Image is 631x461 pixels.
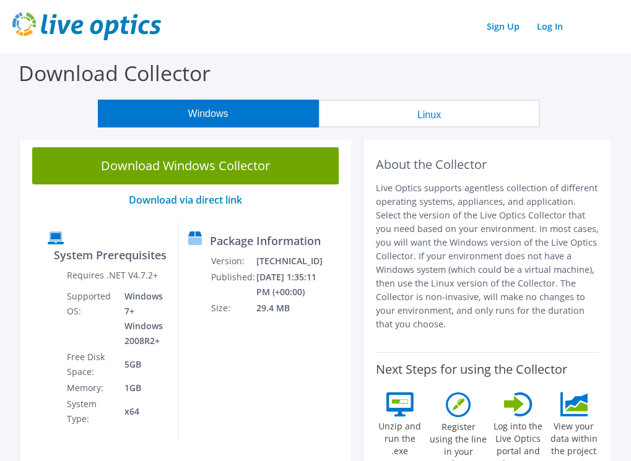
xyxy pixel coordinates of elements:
label: Download Collector [19,59,211,87]
td: Supported OS: [66,288,115,349]
td: [DATE] 1:35:11 PM (+00:00) [256,269,323,300]
td: 29.4 MB [256,300,323,316]
a: Download via direct link [129,193,242,207]
td: Free Disk Space: [66,349,115,380]
td: Published: [211,269,256,300]
td: [TECHNICAL_ID] [256,253,323,269]
td: Version: [211,253,256,269]
td: Memory: [66,380,115,396]
label: Requires .NET V4.7.2+ [67,269,158,282]
td: Size: [211,300,256,316]
td: System Type: [66,396,115,427]
h2: About the Collector [376,157,599,172]
td: Windows 7+ Windows 2008R2+ [115,288,169,349]
label: System Prerequisites [54,249,167,261]
a: Download Windows Collector [32,147,339,184]
button: Windows [98,100,319,127]
td: x64 [115,396,169,427]
label: Next Steps for using the Collector [376,362,567,377]
label: Unzip and run the .exe [376,416,424,457]
label: View your data within the project [549,416,599,457]
a: Log In [531,17,569,35]
button: Linux [319,100,540,127]
td: 5GB [115,349,169,380]
label: Package Information [210,235,321,247]
td: 1GB [115,380,169,396]
a: Sign Up [481,17,526,35]
p: Live Optics supports agentless collection of different operating systems, appliances, and applica... [376,181,599,331]
img: live_optics_svg.svg [12,12,161,40]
